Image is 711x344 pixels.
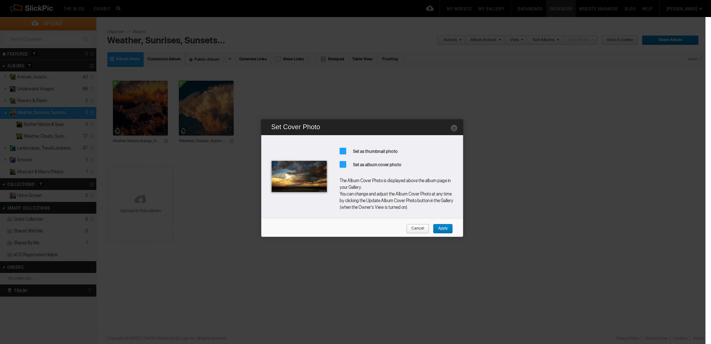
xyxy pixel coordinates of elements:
a: Close [450,124,458,131]
a: Cancel [406,224,429,234]
span: Set as album cover photo [340,158,409,171]
span: Apply [433,224,448,234]
span: Set as thumbnail photo [340,145,405,158]
p: The Album Cover Photo is displayed above the album page in your Gallery. You can change and adjus... [340,177,454,211]
h2: Set Cover Photo [271,118,455,135]
span: Cancel [406,224,424,234]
